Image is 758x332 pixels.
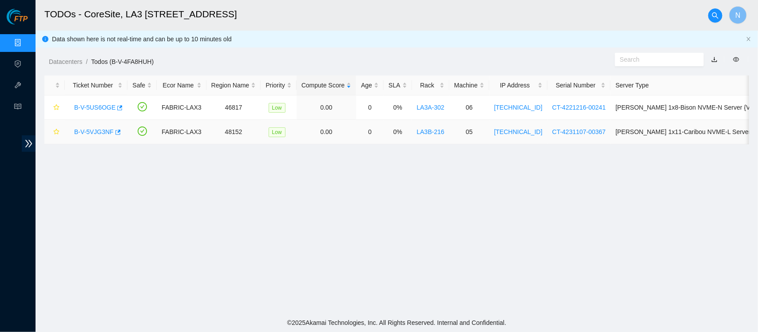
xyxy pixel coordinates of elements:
[417,104,444,111] a: LA3A-302
[620,55,692,64] input: Search
[53,129,60,136] span: star
[269,127,286,137] span: Low
[705,52,724,67] button: download
[14,99,21,117] span: read
[7,9,45,24] img: Akamai Technologies
[709,12,722,19] span: search
[49,58,82,65] a: Datacenters
[356,95,384,120] td: 0
[733,56,739,63] span: eye
[138,102,147,111] span: check-circle
[552,104,606,111] a: CT-4221216-00241
[746,36,751,42] button: close
[49,100,60,115] button: star
[297,120,356,144] td: 0.00
[86,58,87,65] span: /
[494,104,543,111] a: [TECHNICAL_ID]
[53,104,60,111] span: star
[552,128,606,135] a: CT-4231107-00367
[22,135,36,152] span: double-right
[74,128,114,135] a: B-V-5VJG3NF
[7,16,28,28] a: Akamai TechnologiesFTP
[356,120,384,144] td: 0
[206,95,261,120] td: 46817
[711,56,718,63] a: download
[74,104,115,111] a: B-V-5US6OGE
[708,8,722,23] button: search
[449,120,489,144] td: 05
[14,15,28,24] span: FTP
[735,10,741,21] span: N
[417,128,444,135] a: LA3B-216
[157,95,206,120] td: FABRIC-LAX3
[449,95,489,120] td: 06
[384,120,412,144] td: 0%
[36,313,758,332] footer: © 2025 Akamai Technologies, Inc. All Rights Reserved. Internal and Confidential.
[206,120,261,144] td: 48152
[269,103,286,113] span: Low
[297,95,356,120] td: 0.00
[157,120,206,144] td: FABRIC-LAX3
[49,125,60,139] button: star
[384,95,412,120] td: 0%
[494,128,543,135] a: [TECHNICAL_ID]
[138,126,147,136] span: check-circle
[729,6,747,24] button: N
[91,58,154,65] a: Todos (B-V-4FA8HUH)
